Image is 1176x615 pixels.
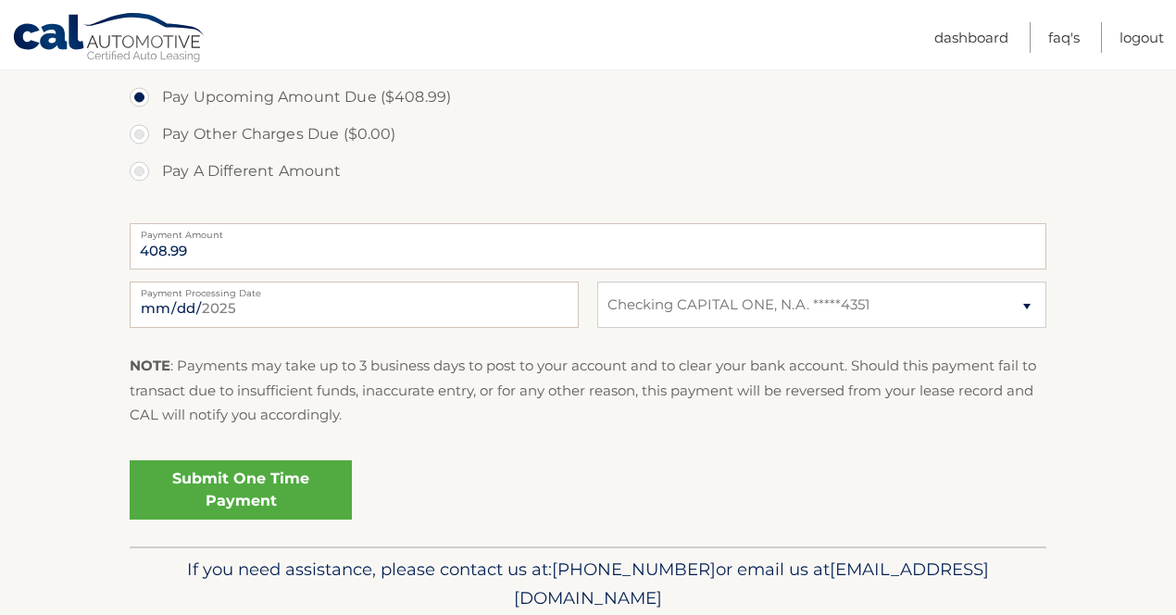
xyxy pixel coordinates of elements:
[142,555,1034,614] p: If you need assistance, please contact us at: or email us at
[130,79,1046,116] label: Pay Upcoming Amount Due ($408.99)
[130,357,170,374] strong: NOTE
[130,460,352,520] a: Submit One Time Payment
[130,282,579,296] label: Payment Processing Date
[130,153,1046,190] label: Pay A Different Amount
[934,22,1008,53] a: Dashboard
[130,223,1046,270] input: Payment Amount
[552,559,716,580] span: [PHONE_NUMBER]
[130,282,579,328] input: Payment Date
[130,223,1046,238] label: Payment Amount
[1120,22,1164,53] a: Logout
[1048,22,1080,53] a: FAQ's
[130,116,1046,153] label: Pay Other Charges Due ($0.00)
[130,354,1046,427] p: : Payments may take up to 3 business days to post to your account and to clear your bank account....
[12,12,206,66] a: Cal Automotive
